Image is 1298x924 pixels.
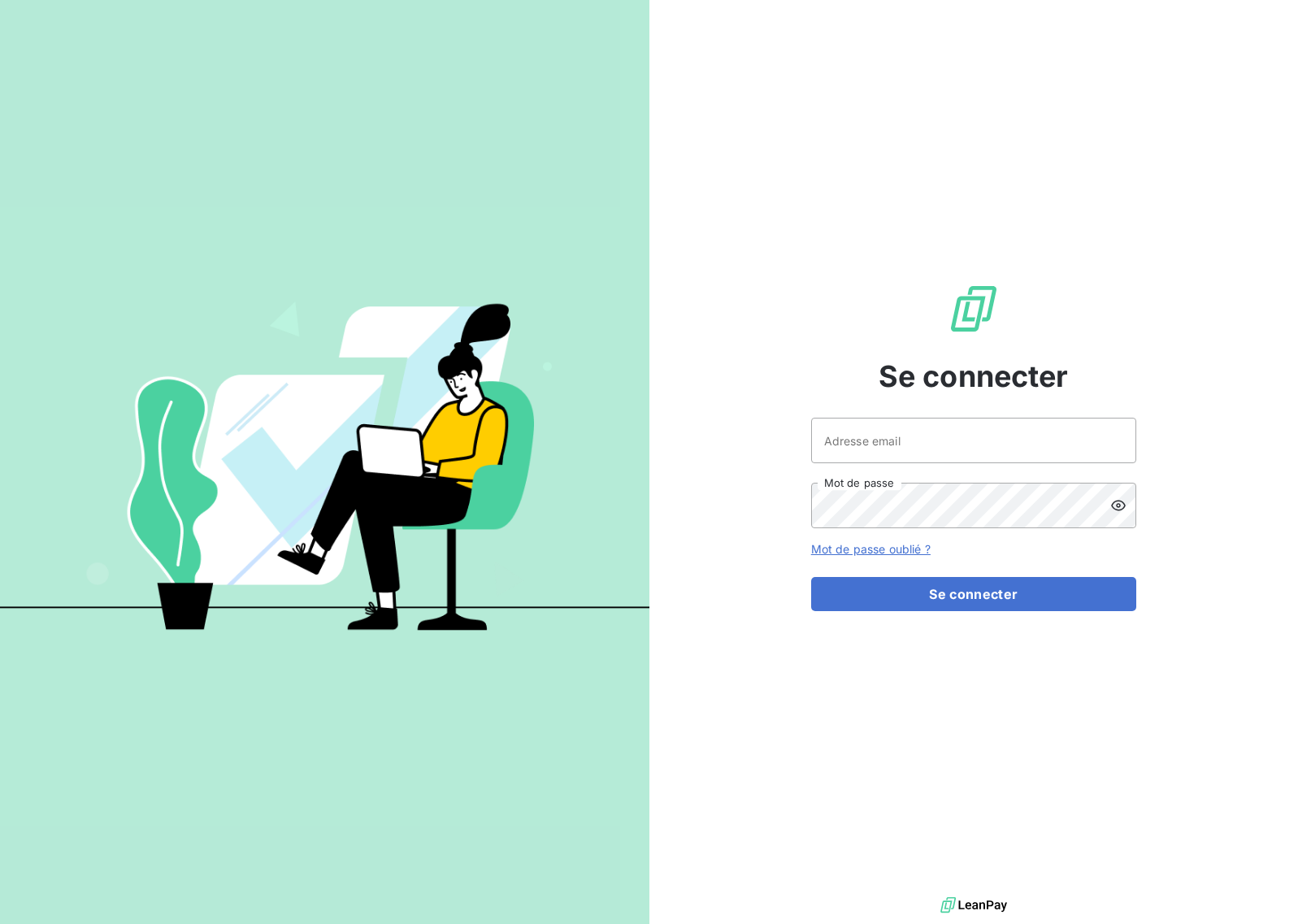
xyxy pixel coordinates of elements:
button: Se connecter [811,577,1136,611]
span: Se connecter [879,354,1069,398]
input: placeholder [811,418,1136,463]
img: logo [940,893,1007,917]
a: Mot de passe oublié ? [811,542,931,556]
img: Logo LeanPay [948,283,1000,335]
